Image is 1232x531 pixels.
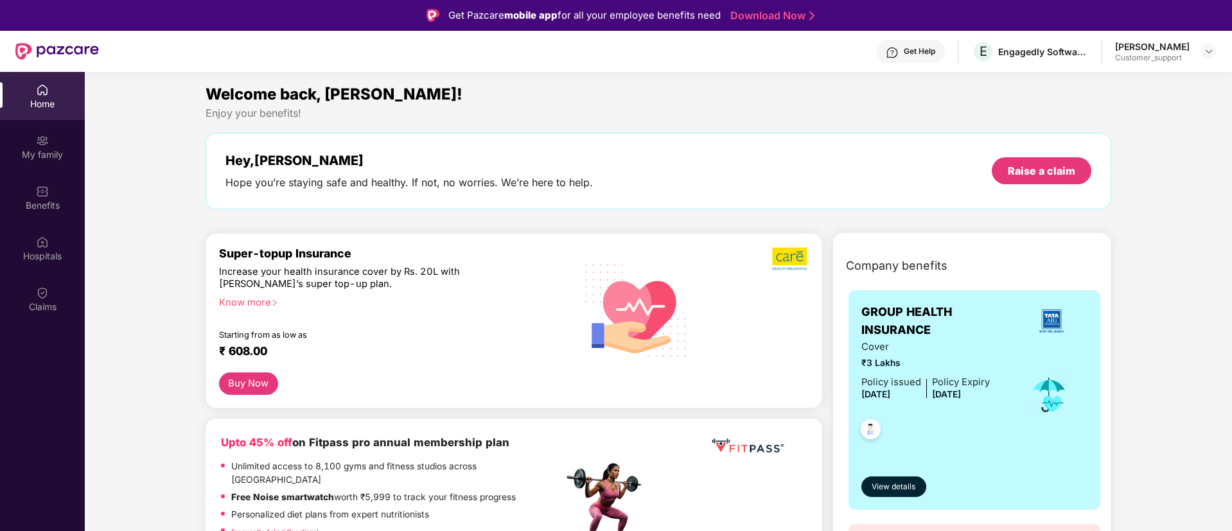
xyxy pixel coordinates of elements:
[1204,46,1214,57] img: svg+xml;base64,PHN2ZyBpZD0iRHJvcGRvd24tMzJ4MzIiIHhtbG5zPSJodHRwOi8vd3d3LnczLm9yZy8yMDAwL3N2ZyIgd2...
[904,46,935,57] div: Get Help
[998,46,1088,58] div: Engagedly Software India Private Limited
[448,8,721,23] div: Get Pazcare for all your employee benefits need
[504,9,558,21] strong: mobile app
[730,9,811,22] a: Download Now
[427,9,439,22] img: Logo
[1115,40,1190,53] div: [PERSON_NAME]
[1115,53,1190,63] div: Customer_support
[980,44,987,59] span: E
[15,43,99,60] img: New Pazcare Logo
[886,46,899,59] img: svg+xml;base64,PHN2ZyBpZD0iSGVscC0zMngzMiIgeG1sbnM9Imh0dHA6Ly93d3cudzMub3JnLzIwMDAvc3ZnIiB3aWR0aD...
[809,9,814,22] img: Stroke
